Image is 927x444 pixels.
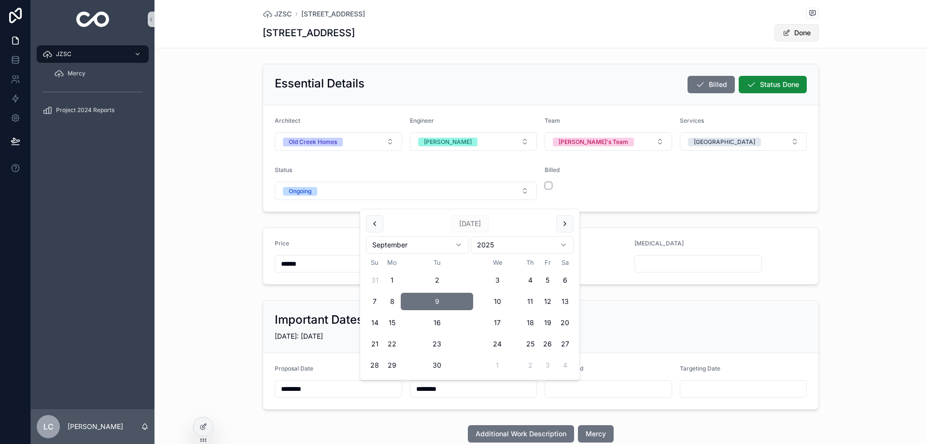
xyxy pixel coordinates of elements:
button: Saturday, October 4th, 2025 [556,357,574,374]
button: Thursday, September 18th, 2025 [521,314,539,331]
button: Sunday, September 21st, 2025 [366,335,383,353]
span: Additional Work Description [476,429,566,439]
button: Status Done [739,76,807,93]
th: Friday [539,258,556,268]
button: Saturday, September 20th, 2025 [556,314,574,331]
span: [DATE]: [DATE] [275,332,323,340]
button: Sunday, September 14th, 2025 [366,314,383,331]
span: Status Done [760,80,799,89]
button: Monday, September 29th, 2025 [383,357,401,374]
button: Tuesday, September 30th, 2025 [428,357,446,374]
button: Monday, September 8th, 2025 [383,293,401,310]
th: Tuesday [401,258,473,268]
span: Status [275,166,292,173]
button: Today, Tuesday, September 9th, 2025, selected [428,293,446,310]
button: Wednesday, September 3rd, 2025 [489,272,506,289]
span: Mercy [68,70,85,77]
a: Mercy [48,65,149,82]
button: Monday, September 1st, 2025 [383,272,401,289]
h1: [STREET_ADDRESS] [263,26,355,40]
a: JZSC [263,9,292,19]
button: Thursday, September 11th, 2025 [521,293,539,310]
button: Select Button [275,182,537,200]
button: Friday, September 5th, 2025 [539,272,556,289]
button: Sunday, September 28th, 2025 [366,357,383,374]
span: Architect [275,117,300,124]
span: Price [275,240,289,247]
a: Project 2024 Reports [37,101,149,119]
button: Select Button [680,132,807,151]
p: [PERSON_NAME] [68,422,123,431]
button: Tuesday, September 23rd, 2025 [428,335,446,353]
table: September 2025 [366,258,574,374]
button: Friday, September 19th, 2025 [539,314,556,331]
button: Select Button [545,132,672,151]
button: Saturday, September 6th, 2025 [556,272,574,289]
button: Mercy [578,425,614,443]
span: Billed [709,80,727,89]
img: App logo [76,12,110,27]
button: Tuesday, September 16th, 2025 [428,314,446,331]
button: Done [774,24,819,42]
h2: Essential Details [275,76,365,91]
th: Monday [383,258,401,268]
button: Sunday, August 31st, 2025 [366,272,383,289]
span: JZSC [274,9,292,19]
div: [PERSON_NAME] [424,138,472,146]
button: Tuesday, September 2nd, 2025 [428,272,446,289]
div: [GEOGRAPHIC_DATA] [694,138,755,146]
th: Sunday [366,258,383,268]
div: [PERSON_NAME]'s Team [559,138,628,146]
th: Wednesday [473,258,521,268]
th: Saturday [556,258,574,268]
button: Wednesday, September 10th, 2025 [489,293,506,310]
th: Thursday [521,258,539,268]
span: LC [43,421,54,432]
span: Team [545,117,560,124]
button: Friday, September 12th, 2025 [539,293,556,310]
h2: Important Dates [275,312,363,328]
span: Engineer [410,117,434,124]
button: Thursday, October 2nd, 2025 [521,357,539,374]
button: Saturday, September 13th, 2025 [556,293,574,310]
span: Mercy [586,429,606,439]
button: Thursday, September 4th, 2025 [521,272,539,289]
button: Monday, September 22nd, 2025 [383,335,401,353]
span: Proposal Date [275,365,313,372]
button: Select Button [275,132,402,151]
span: [MEDICAL_DATA] [634,240,684,247]
button: Billed [688,76,735,93]
div: scrollable content [31,39,154,131]
button: Thursday, September 25th, 2025 [521,335,539,353]
div: Old Creek Homes [289,138,337,146]
button: Wednesday, September 17th, 2025 [489,314,506,331]
button: Saturday, September 27th, 2025 [556,335,574,353]
button: Wednesday, September 24th, 2025 [489,335,506,353]
a: [STREET_ADDRESS] [301,9,365,19]
div: Ongoing [289,187,311,196]
button: Additional Work Description [468,425,574,443]
button: Monday, September 15th, 2025 [383,314,401,331]
span: Services [680,117,704,124]
a: JZSC [37,45,149,63]
button: Friday, October 3rd, 2025 [539,357,556,374]
button: Select Button [410,132,537,151]
button: Wednesday, October 1st, 2025 [489,357,506,374]
span: Project 2024 Reports [56,106,114,114]
span: Targeting Date [680,365,720,372]
button: Friday, September 26th, 2025 [539,335,556,353]
span: Billed [545,166,560,173]
span: JZSC [56,50,71,58]
button: Sunday, September 7th, 2025 [366,293,383,310]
